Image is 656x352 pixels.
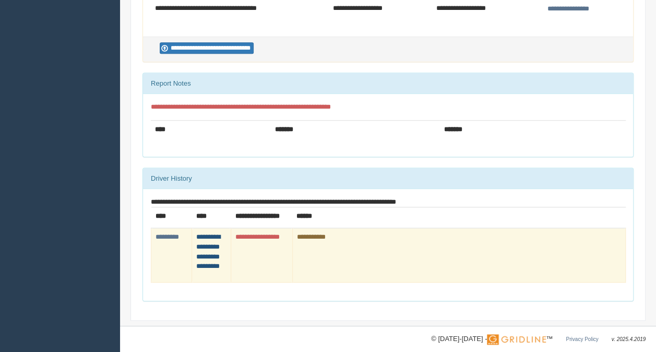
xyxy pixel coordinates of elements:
[612,336,646,342] span: v. 2025.4.2019
[431,334,646,345] div: © [DATE]-[DATE] - ™
[143,73,633,94] div: Report Notes
[143,168,633,189] div: Driver History
[487,334,546,345] img: Gridline
[566,336,598,342] a: Privacy Policy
